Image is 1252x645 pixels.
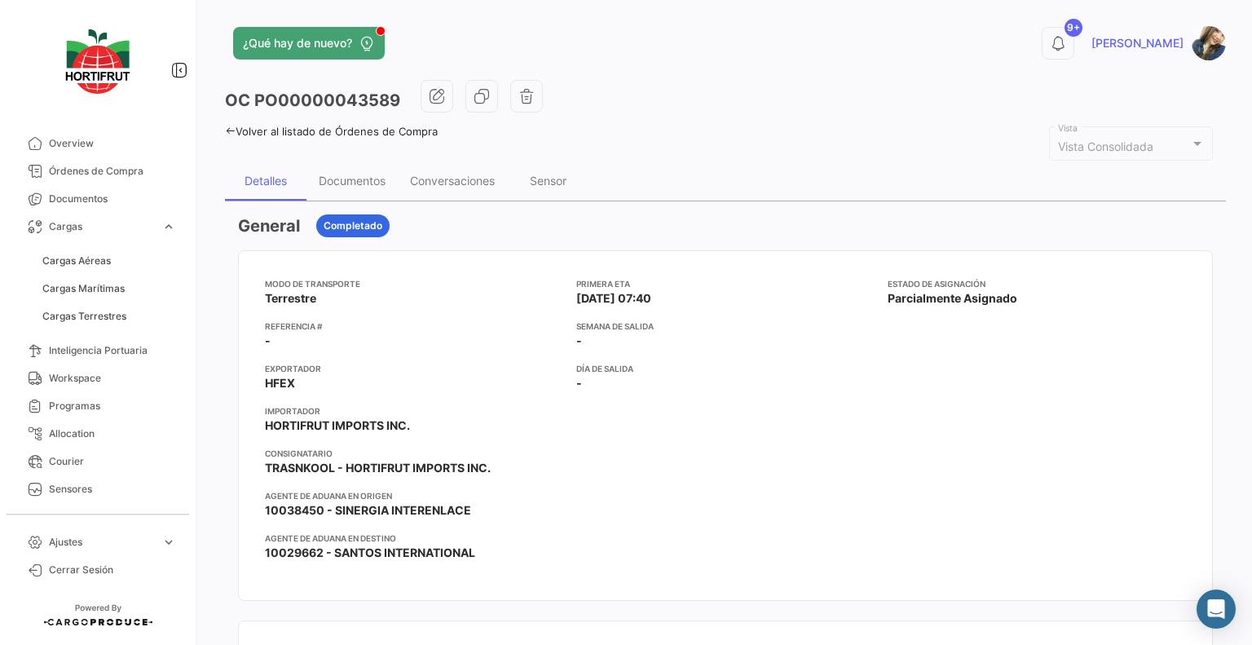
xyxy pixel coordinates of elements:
[576,333,582,349] span: -
[161,535,176,550] span: expand_more
[265,290,316,307] span: Terrestre
[13,337,183,364] a: Inteligencia Portuaria
[265,489,563,502] app-card-info-title: Agente de Aduana en Origen
[13,475,183,503] a: Sensores
[49,164,176,179] span: Órdenes de Compra
[576,375,582,391] span: -
[225,125,438,138] a: Volver al listado de Órdenes de Compra
[1058,139,1153,153] mat-select-trigger: Vista Consolidada
[576,362,875,375] app-card-info-title: Día de Salida
[888,277,1186,290] app-card-info-title: Estado de Asignación
[1091,35,1184,51] span: [PERSON_NAME]
[238,214,300,237] h3: General
[49,399,176,413] span: Programas
[13,130,183,157] a: Overview
[13,392,183,420] a: Programas
[13,157,183,185] a: Órdenes de Compra
[265,375,295,391] span: HFEX
[265,320,563,333] app-card-info-title: Referencia #
[265,532,563,545] app-card-info-title: Agente de Aduana en Destino
[42,281,125,296] span: Cargas Marítimas
[225,89,400,112] h3: OC PO00000043589
[265,277,563,290] app-card-info-title: Modo de Transporte
[161,219,176,234] span: expand_more
[265,404,563,417] app-card-info-title: Importador
[265,447,563,460] app-card-info-title: Consignatario
[530,174,566,188] div: Sensor
[49,192,176,206] span: Documentos
[265,417,410,434] span: HORTIFRUT IMPORTS INC.
[576,277,875,290] app-card-info-title: Primera ETA
[324,219,382,233] span: Completado
[49,343,176,358] span: Inteligencia Portuaria
[49,371,176,386] span: Workspace
[265,545,475,561] span: 10029662 - SANTOS INTERNATIONAL
[265,333,271,349] span: -
[265,502,471,519] span: 10038450 - SINERGIA INTERENLACE
[49,535,155,550] span: Ajustes
[888,290,1017,307] span: Parcialmente Asignado
[49,219,155,234] span: Cargas
[13,364,183,392] a: Workspace
[243,35,352,51] span: ¿Qué hay de nuevo?
[13,420,183,448] a: Allocation
[319,174,386,188] div: Documentos
[36,249,183,273] a: Cargas Aéreas
[265,362,563,375] app-card-info-title: Exportador
[49,563,176,577] span: Cerrar Sesión
[1192,26,1226,60] img: 67520e24-8e31-41af-9406-a183c2b4e474.jpg
[36,276,183,301] a: Cargas Marítimas
[49,136,176,151] span: Overview
[49,426,176,441] span: Allocation
[1197,590,1236,629] div: Abrir Intercom Messenger
[233,27,385,60] button: ¿Qué hay de nuevo?
[13,448,183,475] a: Courier
[49,454,176,469] span: Courier
[245,174,287,188] div: Detalles
[576,320,875,333] app-card-info-title: Semana de Salida
[576,290,651,307] span: [DATE] 07:40
[57,20,139,104] img: logo-hortifrut.svg
[13,185,183,213] a: Documentos
[410,174,495,188] div: Conversaciones
[36,304,183,329] a: Cargas Terrestres
[49,482,176,497] span: Sensores
[42,254,111,268] span: Cargas Aéreas
[265,460,491,476] span: TRASNKOOL - HORTIFRUT IMPORTS INC.
[42,309,126,324] span: Cargas Terrestres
